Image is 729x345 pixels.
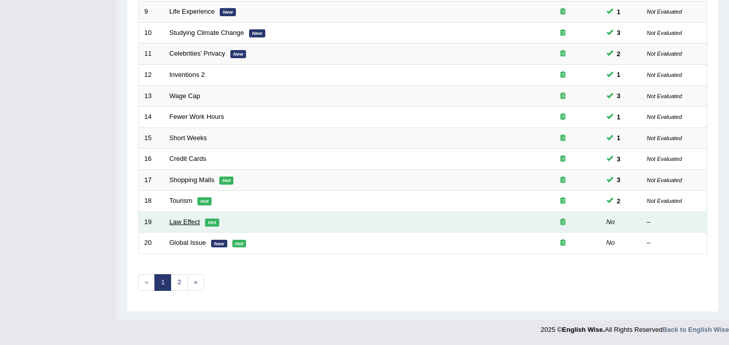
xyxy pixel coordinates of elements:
small: Not Evaluated [647,72,682,78]
a: Wage Cap [170,92,200,100]
a: Inventions 2 [170,71,205,78]
a: Life Experience [170,8,215,15]
div: Exam occurring question [531,154,595,164]
td: 18 [139,191,164,212]
td: 20 [139,233,164,254]
a: Global Issue [170,239,206,246]
span: You can still take this question [613,175,625,185]
div: – [647,218,702,227]
span: You can still take this question [613,49,625,59]
a: Tourism [170,197,193,204]
div: Exam occurring question [531,92,595,101]
a: 2 [171,274,187,291]
em: New [220,8,236,16]
td: 12 [139,64,164,85]
em: Hot [232,240,247,248]
td: 15 [139,127,164,149]
small: Not Evaluated [647,177,682,183]
td: 9 [139,2,164,23]
span: You can still take this question [613,196,625,206]
td: 10 [139,22,164,44]
a: Studying Climate Change [170,29,244,36]
div: Exam occurring question [531,49,595,59]
span: You can still take this question [613,7,625,17]
span: You can still take this question [613,112,625,122]
small: Not Evaluated [647,135,682,141]
em: No [606,239,615,246]
em: New [211,240,227,248]
em: Hot [205,219,219,227]
span: « [138,274,155,291]
a: Back to English Wise [663,326,729,333]
td: 13 [139,85,164,107]
span: You can still take this question [613,154,625,164]
a: Law Effect [170,218,200,226]
small: Not Evaluated [647,93,682,99]
div: Exam occurring question [531,28,595,38]
small: Not Evaluated [647,9,682,15]
td: 11 [139,44,164,65]
em: No [606,218,615,226]
a: Fewer Work Hours [170,113,224,120]
small: Not Evaluated [647,198,682,204]
div: Exam occurring question [531,238,595,248]
strong: English Wise. [562,326,604,333]
div: Exam occurring question [531,70,595,80]
a: » [187,274,204,291]
em: Hot [219,177,233,185]
a: Short Weeks [170,134,207,142]
span: You can still take this question [613,133,625,143]
em: New [249,29,265,37]
em: Hot [197,197,212,205]
a: Credit Cards [170,155,207,162]
small: Not Evaluated [647,114,682,120]
div: Exam occurring question [531,218,595,227]
em: New [230,50,247,58]
small: Not Evaluated [647,51,682,57]
div: Exam occurring question [531,176,595,185]
div: Exam occurring question [531,134,595,143]
span: You can still take this question [613,69,625,80]
td: 16 [139,149,164,170]
a: Shopping Malls [170,176,215,184]
a: 1 [154,274,171,291]
div: – [647,238,702,248]
span: You can still take this question [613,91,625,101]
div: 2025 © All Rights Reserved [541,320,729,334]
td: 19 [139,211,164,233]
td: 17 [139,169,164,191]
div: Exam occurring question [531,112,595,122]
small: Not Evaluated [647,156,682,162]
div: Exam occurring question [531,196,595,206]
td: 14 [139,107,164,128]
small: Not Evaluated [647,30,682,36]
span: You can still take this question [613,27,625,38]
a: Celebrities' Privacy [170,50,225,57]
div: Exam occurring question [531,7,595,17]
